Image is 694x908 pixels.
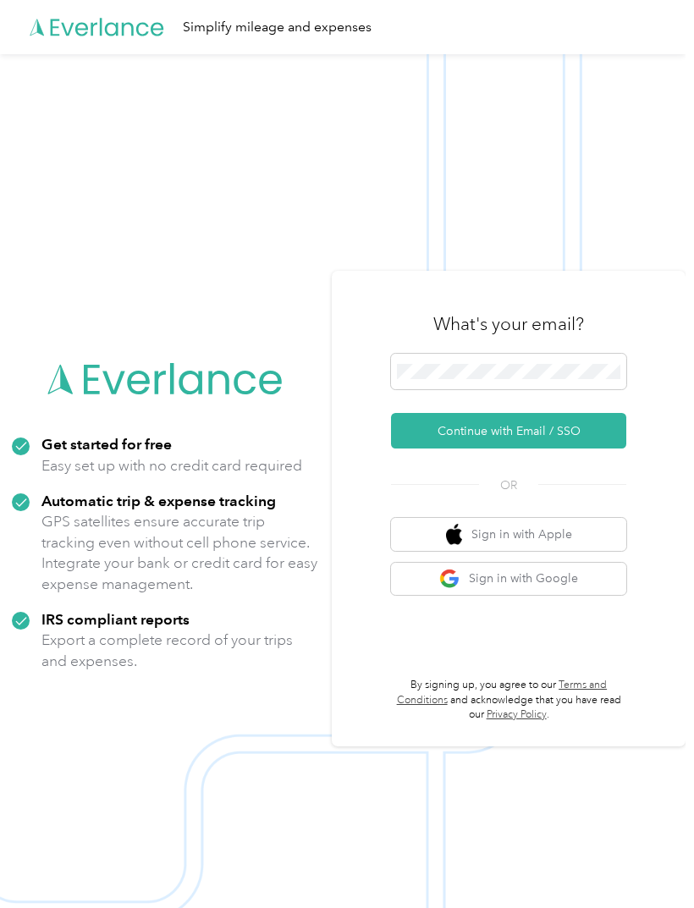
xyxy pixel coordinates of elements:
span: OR [479,476,538,494]
div: Simplify mileage and expenses [183,17,372,38]
strong: Get started for free [41,435,172,453]
p: Export a complete record of your trips and expenses. [41,630,320,671]
a: Terms and Conditions [397,679,608,707]
img: apple logo [446,524,463,545]
button: Continue with Email / SSO [391,413,626,448]
p: GPS satellites ensure accurate trip tracking even without cell phone service. Integrate your bank... [41,511,320,594]
a: Privacy Policy [487,708,547,721]
strong: IRS compliant reports [41,610,190,628]
h3: What's your email? [433,312,584,336]
button: apple logoSign in with Apple [391,518,626,551]
img: google logo [439,569,460,590]
p: By signing up, you agree to our and acknowledge that you have read our . [391,678,626,723]
button: google logoSign in with Google [391,563,626,596]
strong: Automatic trip & expense tracking [41,492,276,509]
p: Easy set up with no credit card required [41,455,302,476]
